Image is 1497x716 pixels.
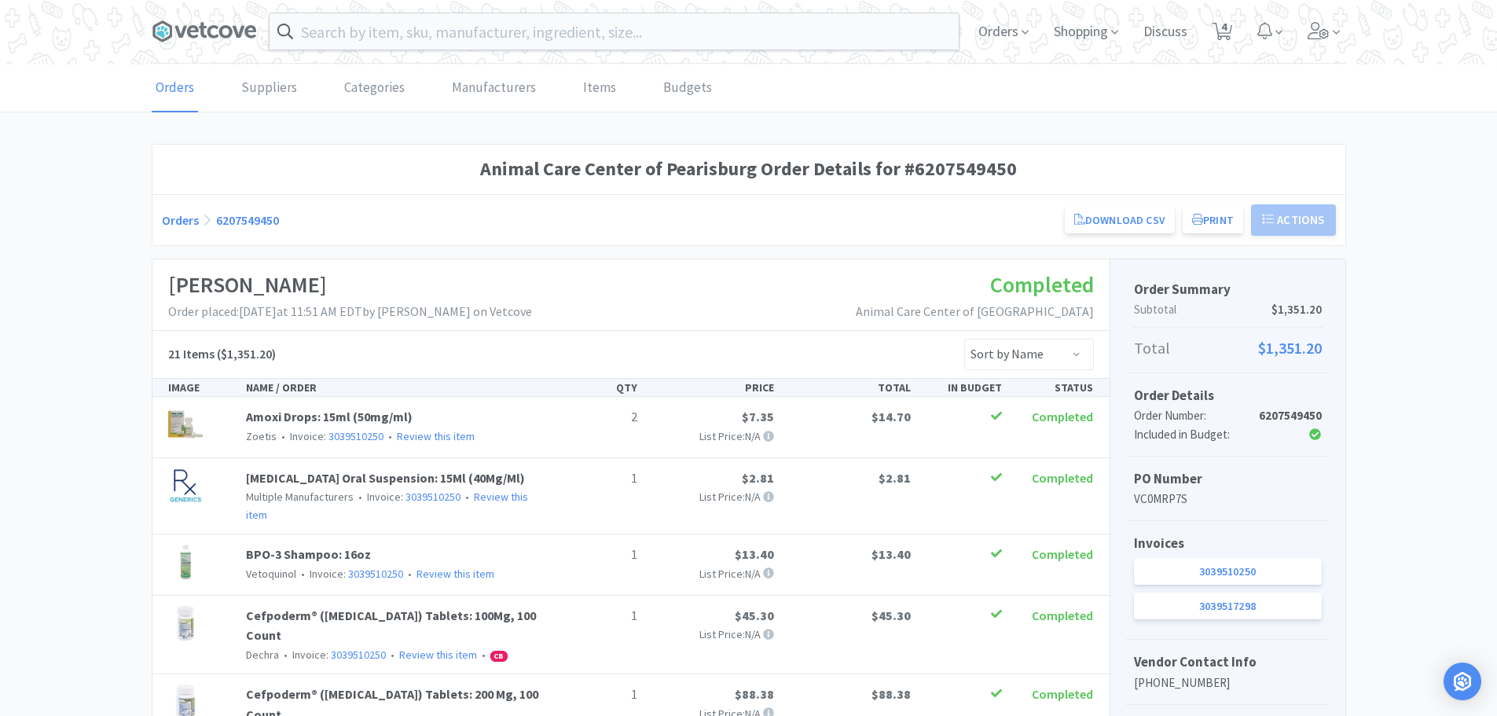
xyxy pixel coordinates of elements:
[650,565,774,582] p: List Price: N/A
[871,546,911,562] span: $13.40
[388,648,397,662] span: •
[328,429,383,443] a: 3039510250
[1271,300,1322,319] span: $1,351.20
[659,64,716,112] a: Budgets
[559,606,637,626] p: 1
[168,407,203,442] img: 8bb8164419b54b76953dd0132461f373_169590.jpeg
[281,648,290,662] span: •
[650,488,774,505] p: List Price: N/A
[270,13,959,50] input: Search by item, sku, manufacturer, ingredient, size...
[559,407,637,428] p: 2
[990,270,1094,299] span: Completed
[735,608,774,623] span: $45.30
[1134,652,1322,673] h5: Vendor Contact Info
[246,490,528,521] a: Review this item
[246,648,279,662] span: Dechra
[1134,425,1259,444] div: Included in Budget:
[1134,468,1322,490] h5: PO Number
[279,648,386,662] span: Invoice:
[1183,207,1243,233] button: Print
[397,429,475,443] a: Review this item
[1134,674,1322,692] p: [PHONE_NUMBER]
[1032,608,1093,623] span: Completed
[168,267,532,303] h1: [PERSON_NAME]
[1134,490,1322,509] p: VC0MRP7S
[1134,336,1322,361] p: Total
[559,545,637,565] p: 1
[246,429,277,443] span: Zoetis
[152,64,198,112] a: Orders
[356,490,365,504] span: •
[1032,470,1093,486] span: Completed
[246,490,354,504] span: Multiple Manufacturers
[650,428,774,445] p: List Price: N/A
[463,490,471,504] span: •
[1032,546,1093,562] span: Completed
[386,429,394,443] span: •
[1134,300,1322,319] p: Subtotal
[1032,686,1093,702] span: Completed
[168,545,203,579] img: cbadf060dcb544c485c23883689399e6_76292.jpeg
[405,567,414,581] span: •
[735,546,774,562] span: $13.40
[1008,379,1099,396] div: STATUS
[1137,25,1194,39] a: Discuss
[780,379,917,396] div: TOTAL
[246,608,536,644] a: Cefpoderm® ([MEDICAL_DATA]) Tablets: 100Mg, 100 Count
[871,608,911,623] span: $45.30
[246,470,525,486] a: [MEDICAL_DATA] Oral Suspension: 15Ml (40Mg/Ml)
[354,490,460,504] span: Invoice:
[168,606,203,641] img: 6e36eac5839547ffa9c79fde9b062672_310967.jpeg
[1206,27,1238,41] a: 4
[559,685,637,705] p: 1
[742,470,774,486] span: $2.81
[168,346,215,362] span: 21 Items
[296,567,403,581] span: Invoice:
[162,212,199,228] a: Orders
[917,379,1008,396] div: IN BUDGET
[216,212,279,228] a: 6207549450
[559,468,637,489] p: 1
[871,409,911,424] span: $14.70
[168,344,276,365] h5: ($1,351.20)
[246,409,413,424] a: Amoxi Drops: 15ml (50mg/ml)
[168,302,532,322] p: Order placed: [DATE] at 11:51 AM EDT by [PERSON_NAME] on Vetcove
[579,64,620,112] a: Items
[299,567,307,581] span: •
[856,302,1094,322] p: Animal Care Center of [GEOGRAPHIC_DATA]
[552,379,644,396] div: QTY
[331,648,386,662] a: 3039510250
[735,686,774,702] span: $88.38
[871,686,911,702] span: $88.38
[479,648,488,662] span: •
[340,64,409,112] a: Categories
[162,154,1336,184] h1: Animal Care Center of Pearisburg Order Details for #6207549450
[1134,385,1322,406] h5: Order Details
[168,468,203,503] img: 4c10e5574f8241869e8b3acf8cd7d35e_432922.jpeg
[405,490,460,504] a: 3039510250
[491,652,507,661] span: CB
[416,567,494,581] a: Review this item
[246,567,296,581] span: Vetoquinol
[162,379,240,396] div: IMAGE
[240,379,552,396] div: NAME / ORDER
[399,648,477,662] a: Review this item
[277,429,383,443] span: Invoice:
[1258,336,1322,361] span: $1,351.20
[650,626,774,643] p: List Price: N/A
[348,567,403,581] a: 3039510250
[742,409,774,424] span: $7.35
[1444,663,1481,700] div: Open Intercom Messenger
[1134,533,1322,554] h5: Invoices
[279,429,288,443] span: •
[879,470,911,486] span: $2.81
[1134,406,1259,425] div: Order Number:
[1065,207,1175,233] a: Download CSV
[448,64,540,112] a: Manufacturers
[1134,593,1322,619] a: 3039517298
[237,64,301,112] a: Suppliers
[1032,409,1093,424] span: Completed
[1259,408,1322,423] strong: 6207549450
[644,379,780,396] div: PRICE
[1134,279,1322,300] h5: Order Summary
